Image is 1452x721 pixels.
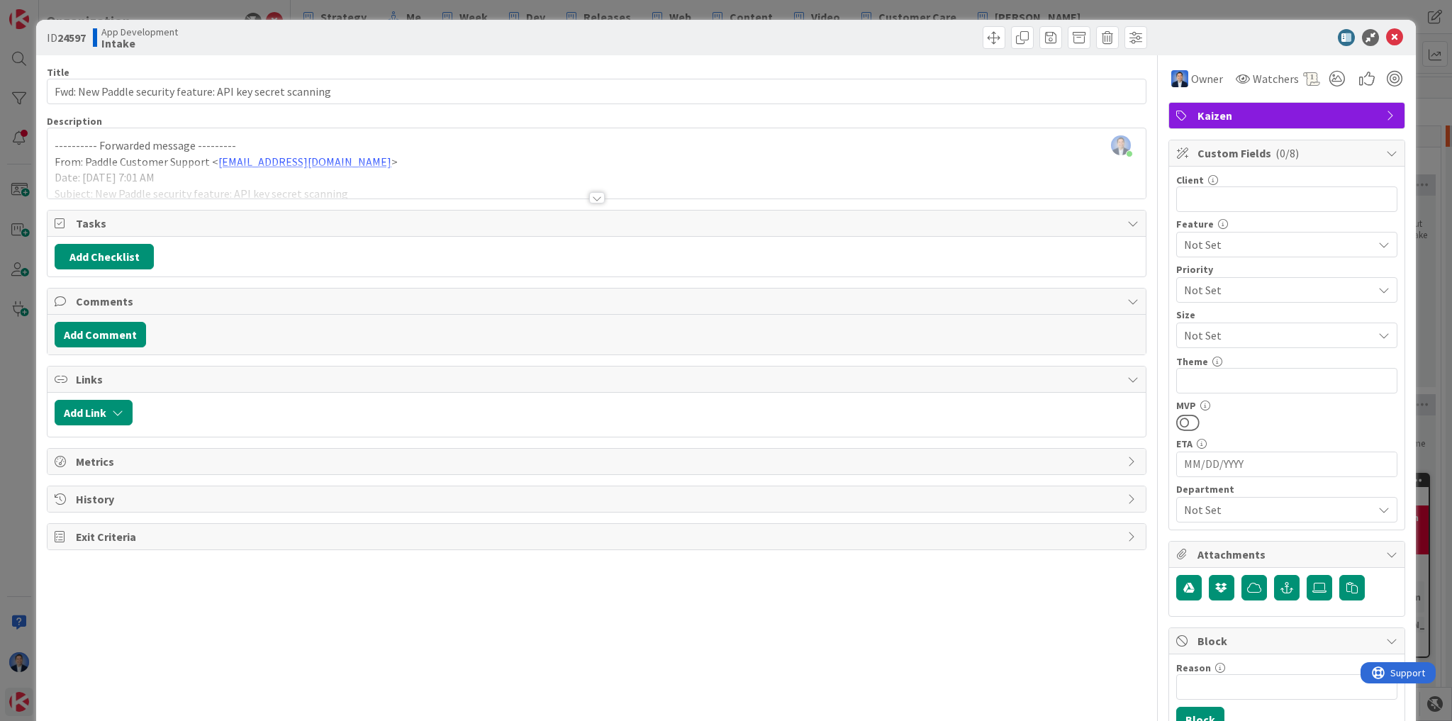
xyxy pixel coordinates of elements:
span: Not Set [1184,501,1373,518]
div: MVP [1176,401,1397,410]
button: Add Checklist [55,244,154,269]
div: ETA [1176,439,1397,449]
label: Title [47,66,69,79]
span: App Development [101,26,178,38]
button: Add Link [55,400,133,425]
div: Priority [1176,264,1397,274]
span: Block [1197,632,1379,649]
span: Comments [76,293,1120,310]
span: Not Set [1184,325,1366,345]
button: Add Comment [55,322,146,347]
input: MM/DD/YYYY [1184,452,1390,476]
label: Client [1176,174,1204,186]
span: Links [76,371,1120,388]
span: Owner [1191,70,1223,87]
span: Watchers [1253,70,1299,87]
span: Description [47,115,102,128]
span: Attachments [1197,546,1379,563]
img: 0C7sLYpboC8qJ4Pigcws55mStztBx44M.png [1111,135,1131,155]
span: Not Set [1184,235,1366,255]
a: [EMAIL_ADDRESS][DOMAIN_NAME] [218,155,391,169]
span: History [76,491,1120,508]
img: DP [1171,70,1188,87]
input: type card name here... [47,79,1146,104]
span: ( 0/8 ) [1275,146,1299,160]
span: Kaizen [1197,107,1379,124]
label: Reason [1176,661,1211,674]
span: Metrics [76,453,1120,470]
div: Size [1176,310,1397,320]
span: Support [30,2,65,19]
div: Department [1176,484,1397,494]
span: ID [47,29,86,46]
span: Exit Criteria [76,528,1120,545]
p: From: Paddle Customer Support < > [55,154,1139,170]
b: Intake [101,38,178,49]
p: ---------- Forwarded message --------- [55,138,1139,154]
b: 24597 [57,30,86,45]
label: Theme [1176,355,1208,368]
span: Tasks [76,215,1120,232]
div: Feature [1176,219,1397,229]
span: Not Set [1184,280,1366,300]
span: Custom Fields [1197,145,1379,162]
